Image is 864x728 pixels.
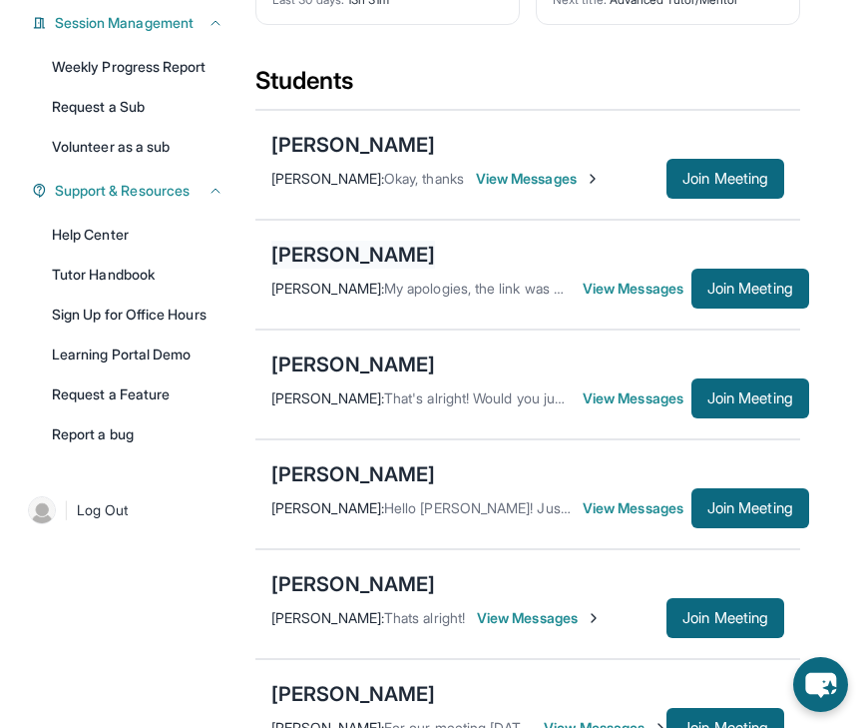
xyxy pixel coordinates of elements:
[691,269,809,309] button: Join Meeting
[271,131,435,159] div: [PERSON_NAME]
[586,610,602,626] img: Chevron-Right
[47,13,223,33] button: Session Management
[40,129,235,165] a: Volunteer as a sub
[28,496,56,524] img: user-img
[40,416,235,452] a: Report a bug
[77,500,129,520] span: Log Out
[271,499,384,516] span: [PERSON_NAME] :
[682,173,768,185] span: Join Meeting
[271,570,435,598] div: [PERSON_NAME]
[583,498,691,518] span: View Messages
[585,171,601,187] img: Chevron-Right
[707,502,793,514] span: Join Meeting
[793,657,848,712] button: chat-button
[40,89,235,125] a: Request a Sub
[47,181,223,201] button: Support & Resources
[40,49,235,85] a: Weekly Progress Report
[40,297,235,333] a: Sign Up for Office Hours
[477,608,602,628] span: View Messages
[271,241,435,269] div: [PERSON_NAME]
[666,159,784,199] button: Join Meeting
[691,488,809,528] button: Join Meeting
[707,283,793,295] span: Join Meeting
[384,170,464,187] span: Okay, thanks
[691,378,809,418] button: Join Meeting
[40,257,235,293] a: Tutor Handbook
[55,13,194,33] span: Session Management
[40,217,235,253] a: Help Center
[666,598,784,638] button: Join Meeting
[271,351,435,378] div: [PERSON_NAME]
[64,498,69,522] span: |
[55,181,190,201] span: Support & Resources
[40,337,235,372] a: Learning Portal Demo
[682,612,768,624] span: Join Meeting
[40,376,235,412] a: Request a Feature
[271,280,384,297] span: [PERSON_NAME] :
[271,609,384,626] span: [PERSON_NAME] :
[271,680,435,708] div: [PERSON_NAME]
[271,460,435,488] div: [PERSON_NAME]
[583,388,691,408] span: View Messages
[384,609,465,626] span: Thats alright!
[707,392,793,404] span: Join Meeting
[271,170,384,187] span: [PERSON_NAME] :
[20,488,235,532] a: |Log Out
[476,169,601,189] span: View Messages
[271,389,384,406] span: [PERSON_NAME] :
[583,279,691,299] span: View Messages
[255,65,800,109] div: Students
